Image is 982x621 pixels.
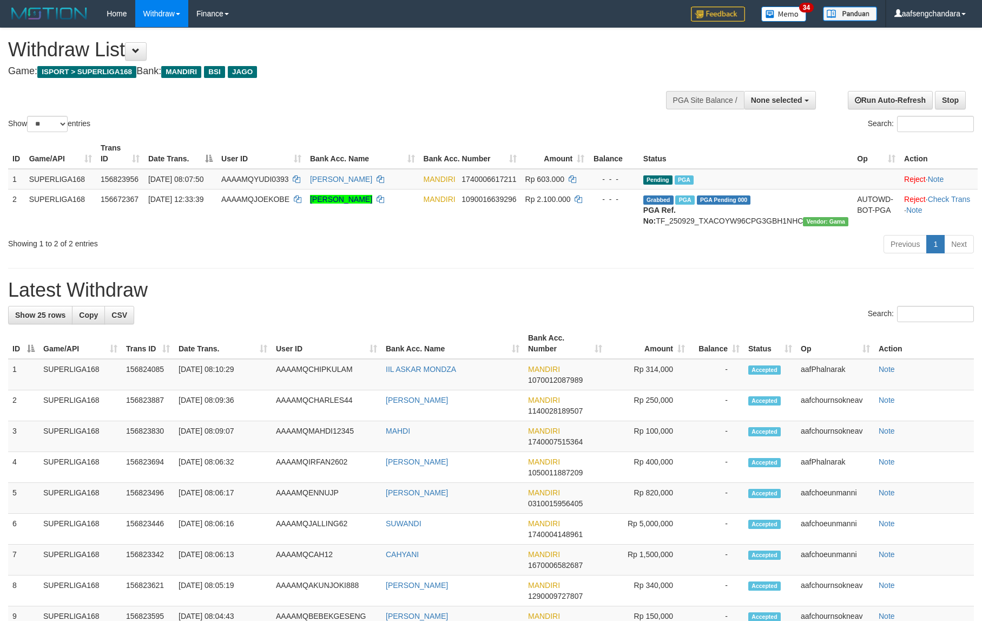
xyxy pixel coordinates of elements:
td: 156823446 [122,514,174,545]
img: Feedback.jpg [691,6,745,22]
td: AAAAMQCHIPKULAM [272,359,381,390]
td: [DATE] 08:09:36 [174,390,272,421]
span: Copy [79,311,98,319]
a: Note [879,396,895,404]
button: None selected [744,91,816,109]
input: Search: [897,116,974,132]
b: PGA Ref. No: [643,206,676,225]
span: None selected [751,96,802,104]
a: CSV [104,306,134,324]
td: [DATE] 08:06:17 [174,483,272,514]
img: MOTION_logo.png [8,5,90,22]
span: MANDIRI [528,365,560,374]
th: ID [8,138,25,169]
td: SUPERLIGA168 [25,169,96,189]
span: Accepted [748,396,781,406]
td: [DATE] 08:06:32 [174,452,272,483]
td: 156824085 [122,359,174,390]
a: [PERSON_NAME] [386,488,448,497]
span: Accepted [748,520,781,529]
img: Button%20Memo.svg [761,6,807,22]
h4: Game: Bank: [8,66,644,77]
a: MAHDI [386,427,410,435]
span: Copy 1140028189507 to clipboard [528,407,583,415]
span: Copy 0310015956405 to clipboard [528,499,583,508]
span: Accepted [748,551,781,560]
a: Note [879,550,895,559]
td: - [689,421,744,452]
td: [DATE] 08:05:19 [174,576,272,606]
span: MANDIRI [528,457,560,466]
span: ISPORT > SUPERLIGA168 [37,66,136,78]
td: aafchournsokneav [796,421,874,452]
span: PGA Pending [697,195,751,205]
a: Note [906,206,922,214]
td: AAAAMQAKUNJOKI888 [272,576,381,606]
span: MANDIRI [528,427,560,435]
a: CAHYANI [386,550,419,559]
td: [DATE] 08:09:07 [174,421,272,452]
td: SUPERLIGA168 [39,545,122,576]
th: User ID: activate to sort column ascending [272,328,381,359]
span: [DATE] 12:33:39 [148,195,203,204]
span: Grabbed [643,195,674,205]
td: 5 [8,483,39,514]
a: Check Trans [928,195,971,204]
td: - [689,390,744,421]
span: Accepted [748,365,781,375]
th: Action [874,328,974,359]
input: Search: [897,306,974,322]
label: Show entries [8,116,90,132]
th: Bank Acc. Number: activate to sort column ascending [524,328,607,359]
td: - [689,359,744,390]
a: Reject [904,175,926,184]
span: Copy 1070012087989 to clipboard [528,376,583,384]
td: SUPERLIGA168 [39,483,122,514]
th: Op: activate to sort column ascending [796,328,874,359]
span: Copy 1670006582687 to clipboard [528,561,583,570]
a: Previous [884,235,927,253]
span: Copy 1740006617211 to clipboard [462,175,516,184]
span: Copy 1290009727807 to clipboard [528,592,583,600]
td: 2 [8,189,25,231]
td: 156823830 [122,421,174,452]
a: 1 [926,235,945,253]
span: MANDIRI [528,519,560,528]
span: Rp 603.000 [525,175,564,184]
span: Accepted [748,489,781,498]
th: Op: activate to sort column ascending [853,138,900,169]
a: [PERSON_NAME] [386,457,448,466]
span: 156672367 [101,195,139,204]
h1: Latest Withdraw [8,279,974,301]
td: TF_250929_TXACOYW96CPG3GBH1NHC [639,189,853,231]
span: MANDIRI [528,396,560,404]
th: Trans ID: activate to sort column ascending [122,328,174,359]
span: MANDIRI [528,581,560,590]
td: 156823496 [122,483,174,514]
span: MANDIRI [424,175,456,184]
td: aafchournsokneav [796,576,874,606]
td: [DATE] 08:06:13 [174,545,272,576]
th: Balance: activate to sort column ascending [689,328,744,359]
td: 8 [8,576,39,606]
div: Showing 1 to 2 of 2 entries [8,234,401,249]
td: 2 [8,390,39,421]
td: Rp 100,000 [607,421,689,452]
span: Show 25 rows [15,311,65,319]
th: Bank Acc. Name: activate to sort column ascending [381,328,524,359]
td: · [900,169,978,189]
td: Rp 1,500,000 [607,545,689,576]
div: - - - [593,194,635,205]
span: MANDIRI [528,550,560,559]
th: Amount: activate to sort column ascending [607,328,689,359]
span: JAGO [228,66,257,78]
td: AUTOWD-BOT-PGA [853,189,900,231]
span: Marked by aafsengchandara [675,195,694,205]
td: 6 [8,514,39,545]
span: Copy 1090016639296 to clipboard [462,195,516,204]
a: Note [879,519,895,528]
a: [PERSON_NAME] [386,396,448,404]
td: SUPERLIGA168 [39,514,122,545]
a: Reject [904,195,926,204]
span: 156823956 [101,175,139,184]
